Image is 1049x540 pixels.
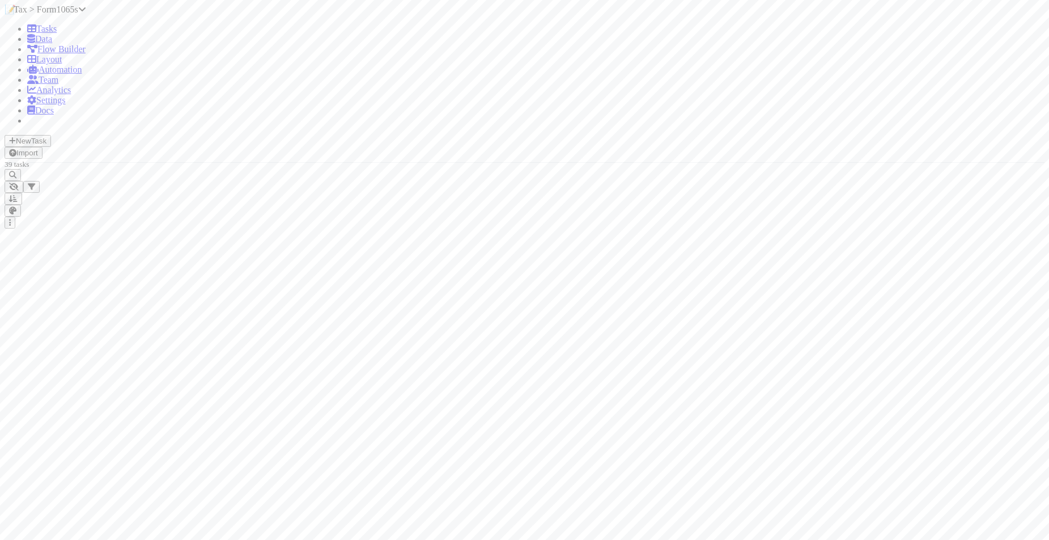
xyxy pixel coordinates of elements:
[27,85,71,95] a: Analytics
[27,95,66,105] a: Settings
[14,5,86,14] span: Tax > Form1065s
[27,34,52,44] a: Data
[27,54,62,64] a: Layout
[27,75,58,85] a: Team
[27,65,82,74] a: Automation
[5,135,51,147] button: NewTask
[27,24,57,33] a: Tasks
[27,44,86,54] a: Flow Builder
[5,5,16,14] span: 📝
[27,106,54,115] a: Docs
[5,160,29,168] small: 39 tasks
[5,147,43,159] button: Import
